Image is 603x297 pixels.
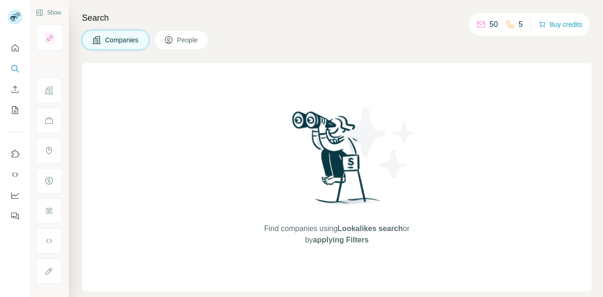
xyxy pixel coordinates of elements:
span: People [177,35,199,45]
button: Search [8,60,23,77]
button: Enrich CSV [8,81,23,98]
p: 5 [519,19,523,30]
button: Use Surfe API [8,166,23,183]
button: Buy credits [538,18,582,31]
span: applying Filters [313,236,368,244]
span: Find companies using or by [261,223,412,246]
button: My lists [8,102,23,119]
span: Companies [105,35,139,45]
button: Quick start [8,40,23,56]
h4: Search [82,11,592,24]
button: Show [29,6,68,20]
button: Dashboard [8,187,23,204]
button: Use Surfe on LinkedIn [8,145,23,162]
img: Surfe Illustration - Stars [337,101,422,185]
img: Surfe Illustration - Woman searching with binoculars [288,109,386,214]
button: Feedback [8,208,23,225]
p: 50 [489,19,498,30]
span: Lookalikes search [337,225,403,233]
